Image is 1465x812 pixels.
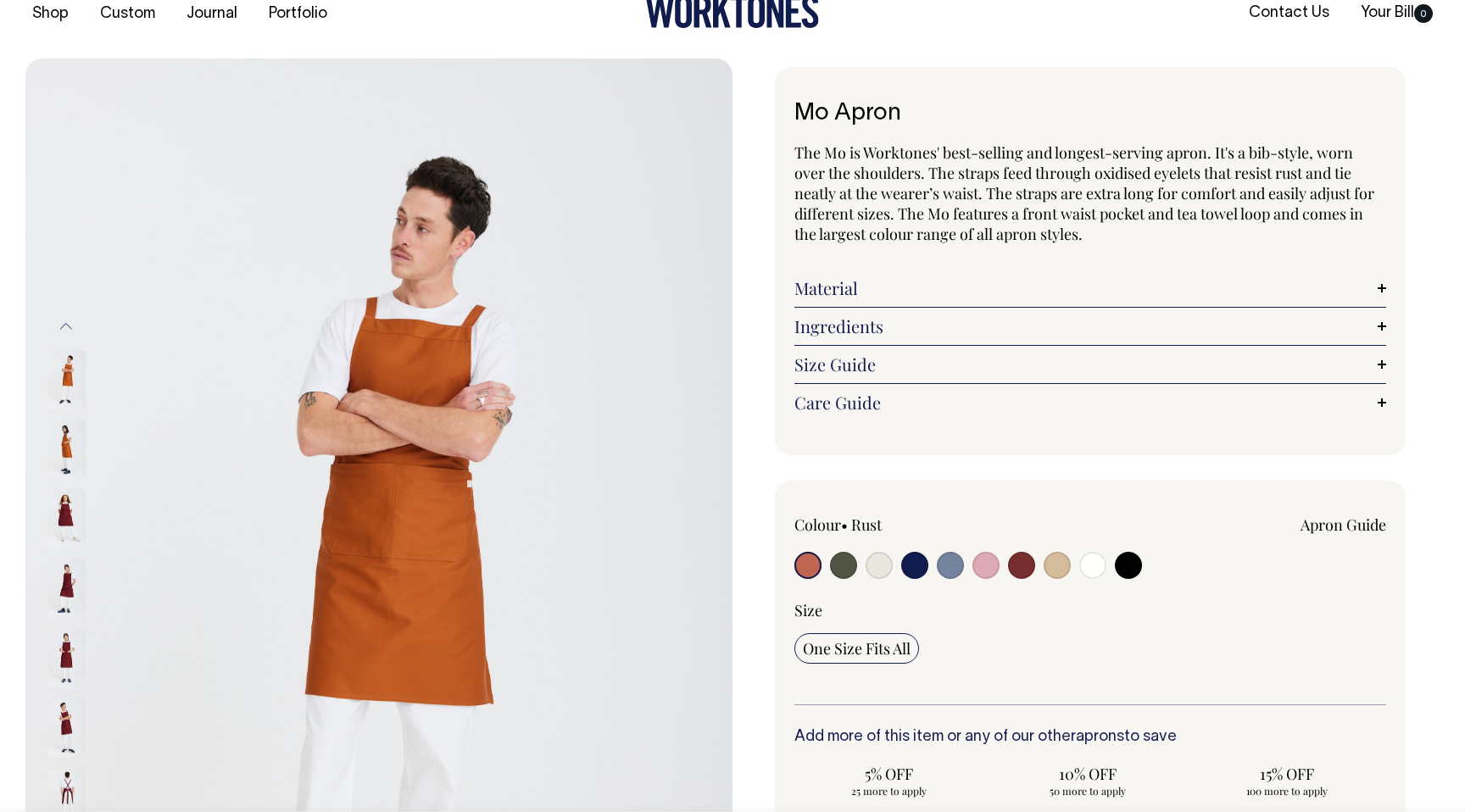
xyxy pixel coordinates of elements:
[794,142,1374,244] span: The Mo is Worktones' best-selling and longest-serving apron. It's a bib-style, worn over the shou...
[47,559,86,618] img: burgundy
[47,489,86,548] img: burgundy
[1200,764,1373,784] span: 15% OFF
[794,514,1031,535] div: Colour
[794,316,1386,336] a: Ingredients
[803,764,975,784] span: 5% OFF
[47,420,86,479] img: rust
[794,278,1386,298] a: Material
[53,307,79,345] button: Previous
[1076,730,1124,744] a: aprons
[1002,764,1174,784] span: 10% OFF
[794,101,1386,127] h1: Mo Apron
[794,354,1386,375] a: Size Guide
[841,514,848,535] span: •
[1192,759,1381,803] input: 15% OFF 100 more to apply
[803,638,911,659] span: One Size Fits All
[803,784,975,798] span: 25 more to apply
[851,514,882,535] label: Rust
[794,759,983,803] input: 5% OFF 25 more to apply
[794,729,1386,746] h6: Add more of this item or any of our other to save
[1301,514,1386,535] a: Apron Guide
[47,350,86,409] img: rust
[794,600,1386,620] div: Size
[1002,784,1174,798] span: 50 more to apply
[994,759,1183,803] input: 10% OFF 50 more to apply
[47,698,86,757] img: burgundy
[47,628,86,687] img: burgundy
[1414,4,1433,23] span: 0
[794,633,919,664] input: One Size Fits All
[1200,784,1373,798] span: 100 more to apply
[794,392,1386,413] a: Care Guide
